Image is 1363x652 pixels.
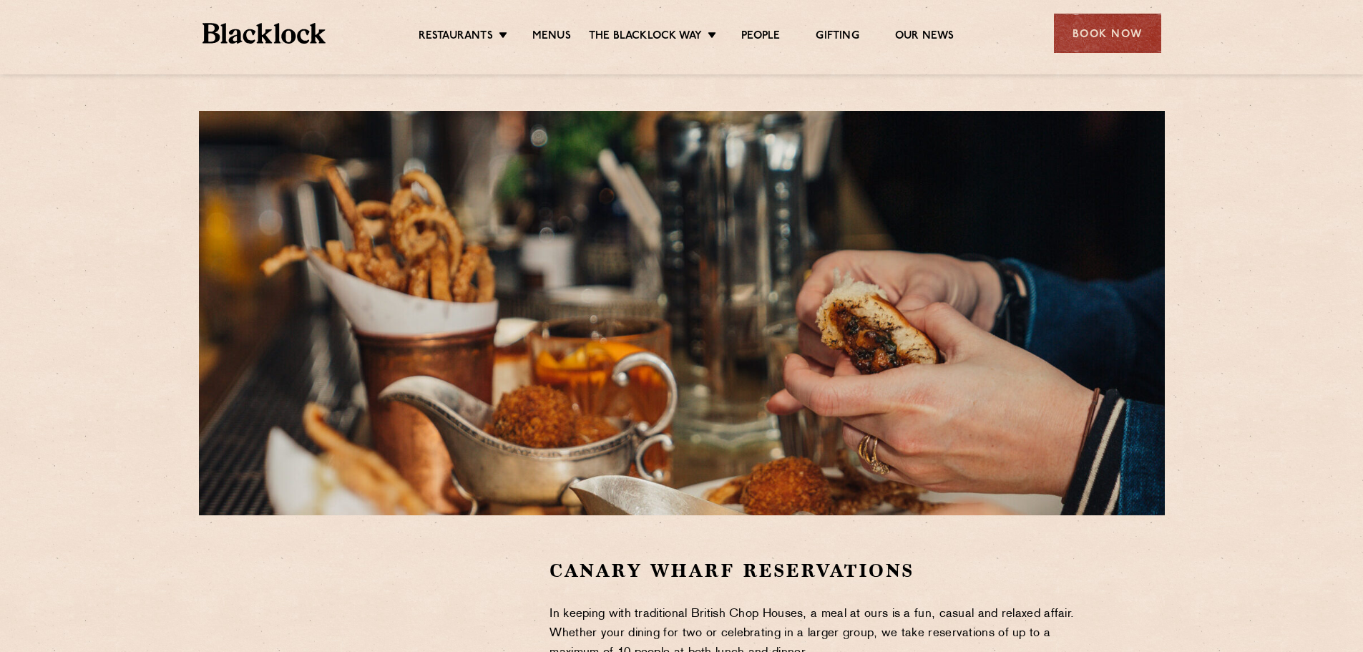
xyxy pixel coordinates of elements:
[741,29,780,45] a: People
[202,23,326,44] img: BL_Textured_Logo-footer-cropped.svg
[589,29,702,45] a: The Blacklock Way
[532,29,571,45] a: Menus
[895,29,954,45] a: Our News
[419,29,493,45] a: Restaurants
[549,558,1098,583] h2: Canary Wharf Reservations
[816,29,859,45] a: Gifting
[1054,14,1161,53] div: Book Now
